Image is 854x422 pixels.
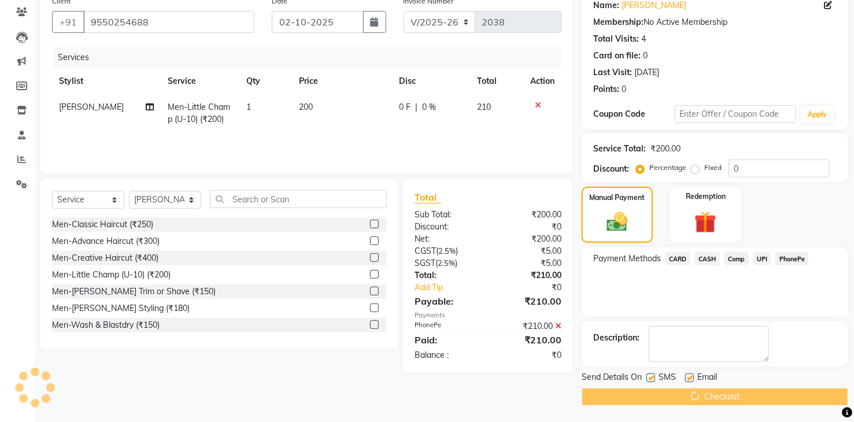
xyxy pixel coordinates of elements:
div: ₹210.00 [488,269,570,282]
img: _cash.svg [600,210,634,234]
div: Men-Little Champ (U-10) (₹200) [52,269,171,281]
th: Service [161,68,239,94]
span: Email [697,371,717,386]
input: Enter Offer / Coupon Code [675,105,796,123]
th: Qty [239,68,292,94]
div: Men-Wash & Blastdry (₹150) [52,319,160,331]
div: Payable: [406,294,488,308]
div: ₹210.00 [488,294,570,308]
span: UPI [753,252,771,265]
button: +91 [52,11,84,33]
th: Stylist [52,68,161,94]
div: ₹200.00 [488,233,570,245]
span: CARD [666,252,690,265]
div: Coupon Code [593,108,674,120]
th: Action [523,68,561,94]
span: Men-Little Champ (U-10) (₹200) [168,102,230,124]
div: ₹210.00 [488,333,570,347]
span: SGST [415,258,435,268]
input: Search or Scan [210,190,387,208]
div: Sub Total: [406,209,488,221]
div: Men-Classic Haircut (₹250) [52,219,153,231]
span: 200 [299,102,313,112]
span: 0 F [400,101,411,113]
span: | [416,101,418,113]
div: Total Visits: [593,33,639,45]
span: 2.5% [438,258,455,268]
span: SMS [659,371,676,386]
div: Discount: [406,221,488,233]
span: 2.5% [438,246,456,256]
div: ₹0 [488,221,570,233]
div: ₹0 [502,282,570,294]
div: Payments [415,310,561,320]
div: 0 [643,50,648,62]
th: Total [470,68,523,94]
div: Total: [406,269,488,282]
div: ₹200.00 [650,143,681,155]
span: CGST [415,246,436,256]
div: ( ) [406,245,488,257]
div: Men-[PERSON_NAME] Trim or Shave (₹150) [52,286,216,298]
th: Price [292,68,393,94]
div: Discount: [593,163,629,175]
div: Paid: [406,333,488,347]
label: Redemption [686,191,726,202]
span: [PERSON_NAME] [59,102,124,112]
span: 1 [246,102,251,112]
div: ( ) [406,257,488,269]
div: ₹200.00 [488,209,570,221]
div: Net: [406,233,488,245]
span: PhonePe [775,252,808,265]
div: Points: [593,83,619,95]
button: Apply [801,106,834,123]
div: [DATE] [634,66,659,79]
span: Send Details On [582,371,642,386]
th: Disc [393,68,470,94]
span: Comp [724,252,749,265]
div: 0 [622,83,626,95]
span: Payment Methods [593,253,661,265]
span: 210 [477,102,491,112]
div: Men-Creative Haircut (₹400) [52,252,158,264]
label: Percentage [649,162,686,173]
div: ₹0 [488,349,570,361]
a: Add Tip [406,282,502,294]
div: Men-Advance Haircut (₹300) [52,235,160,247]
span: Total [415,191,441,203]
div: ₹5.00 [488,257,570,269]
label: Manual Payment [590,193,645,203]
div: ₹5.00 [488,245,570,257]
div: Balance : [406,349,488,361]
img: _gift.svg [687,209,723,236]
div: PhonePe [406,320,488,332]
div: Services [53,47,570,68]
input: Search by Name/Mobile/Email/Code [83,11,254,33]
div: Description: [593,332,639,344]
span: 0 % [423,101,437,113]
span: CASH [695,252,720,265]
div: ₹210.00 [488,320,570,332]
div: No Active Membership [593,16,837,28]
div: Service Total: [593,143,646,155]
div: Last Visit: [593,66,632,79]
div: Membership: [593,16,644,28]
div: Men-[PERSON_NAME] Styling (₹180) [52,302,190,314]
label: Fixed [704,162,722,173]
div: Card on file: [593,50,641,62]
div: 4 [641,33,646,45]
